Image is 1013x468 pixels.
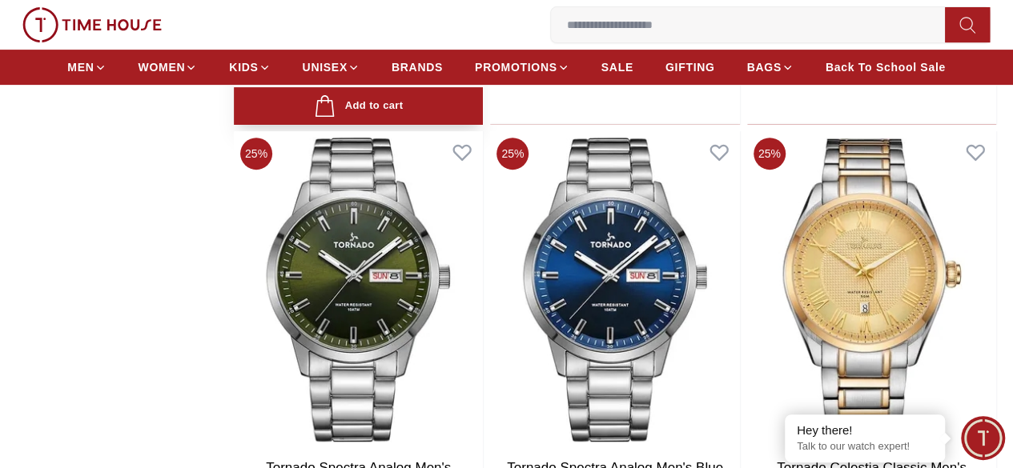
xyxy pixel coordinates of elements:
[392,53,443,82] a: BRANDS
[754,138,786,170] span: 25 %
[139,59,186,75] span: WOMEN
[229,59,258,75] span: KIDS
[961,416,1005,460] div: Chat Widget
[496,138,529,170] span: 25 %
[746,53,793,82] a: BAGS
[139,53,198,82] a: WOMEN
[67,53,106,82] a: MEN
[797,440,933,454] p: Talk to our watch expert!
[747,131,996,448] img: Tornado Celestia Classic Men's Beige Dial Analog Watch - T8007-TBTC
[490,131,739,448] img: Tornado Spectra Analog Men's Blue Dial Analog Watch - T23001-SBSN
[797,422,933,438] div: Hey there!
[392,59,443,75] span: BRANDS
[303,53,360,82] a: UNISEX
[22,7,162,42] img: ...
[475,59,557,75] span: PROMOTIONS
[240,138,272,170] span: 25 %
[826,53,946,82] a: Back To School Sale
[314,95,403,117] div: Add to cart
[601,53,633,82] a: SALE
[303,59,348,75] span: UNISEX
[67,59,94,75] span: MEN
[665,59,715,75] span: GIFTING
[826,59,946,75] span: Back To School Sale
[475,53,569,82] a: PROMOTIONS
[601,59,633,75] span: SALE
[234,131,483,448] img: Tornado Spectra Analog Men's Military Green Dial Analog Watch - T23001-SBSH
[229,53,270,82] a: KIDS
[746,59,781,75] span: BAGS
[665,53,715,82] a: GIFTING
[234,87,483,125] button: Add to cart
